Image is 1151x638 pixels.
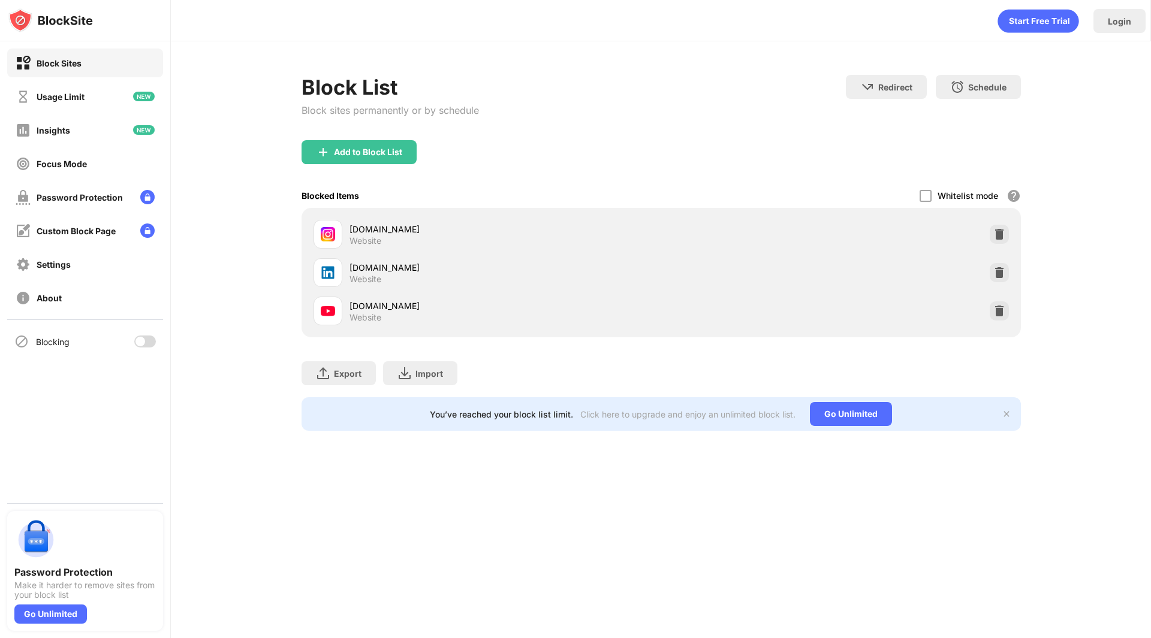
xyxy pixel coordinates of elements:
img: blocking-icon.svg [14,334,29,349]
div: Password Protection [14,566,156,578]
img: lock-menu.svg [140,223,155,238]
div: Whitelist mode [938,191,998,201]
div: Blocking [36,337,70,347]
div: Login [1108,16,1131,26]
img: favicons [321,304,335,318]
div: Go Unlimited [14,604,87,624]
div: Redirect [878,82,912,92]
div: Block sites permanently or by schedule [302,104,479,116]
div: Import [415,368,443,379]
div: Focus Mode [37,159,87,169]
div: [DOMAIN_NAME] [349,261,661,274]
div: Go Unlimited [810,402,892,426]
img: about-off.svg [16,291,31,306]
div: Block List [302,75,479,99]
div: [DOMAIN_NAME] [349,300,661,312]
div: Custom Block Page [37,226,116,236]
img: favicons [321,265,335,280]
img: block-on.svg [16,56,31,71]
img: lock-menu.svg [140,190,155,204]
img: new-icon.svg [133,92,155,101]
img: x-button.svg [1002,409,1011,419]
div: Blocked Items [302,191,359,201]
div: Website [349,312,381,323]
img: customize-block-page-off.svg [16,223,31,238]
img: push-password-protection.svg [14,518,58,561]
div: Make it harder to remove sites from your block list [14,580,156,600]
img: logo-blocksite.svg [8,8,93,32]
div: Settings [37,259,71,270]
img: password-protection-off.svg [16,190,31,205]
div: animation [998,9,1079,33]
div: Insights [37,125,70,135]
img: insights-off.svg [16,123,31,138]
div: Block Sites [37,58,82,68]
img: focus-off.svg [16,156,31,171]
div: Click here to upgrade and enjoy an unlimited block list. [580,409,796,419]
div: Website [349,274,381,285]
div: You’ve reached your block list limit. [430,409,573,419]
div: Schedule [968,82,1007,92]
img: time-usage-off.svg [16,89,31,104]
img: new-icon.svg [133,125,155,135]
img: favicons [321,227,335,241]
div: Website [349,235,381,246]
div: Add to Block List [334,147,402,157]
div: Password Protection [37,192,123,202]
div: About [37,293,62,303]
div: [DOMAIN_NAME] [349,223,661,235]
div: Usage Limit [37,92,85,102]
div: Export [334,368,361,379]
img: settings-off.svg [16,257,31,272]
